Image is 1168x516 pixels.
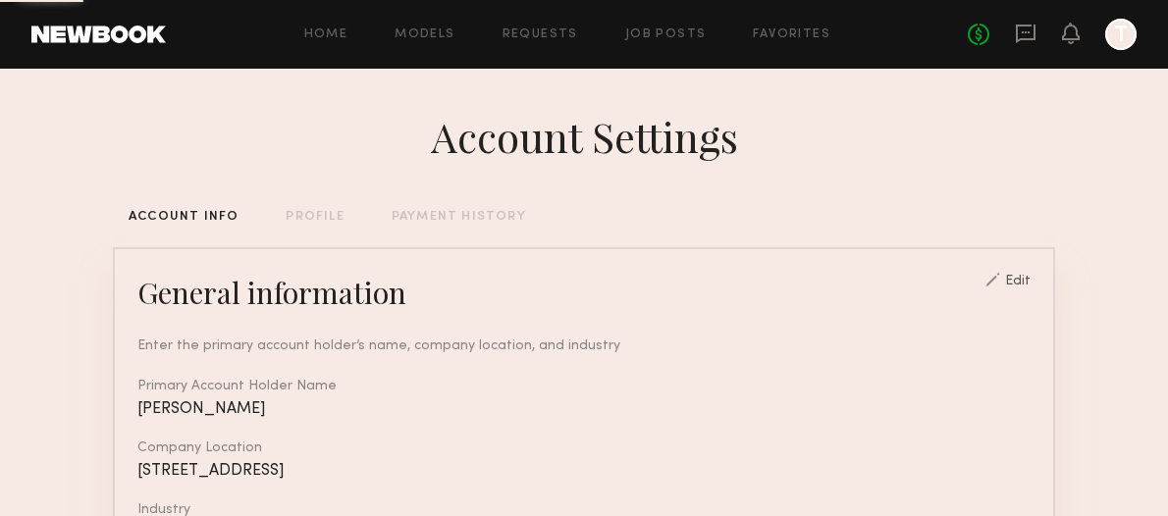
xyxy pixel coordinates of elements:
[395,28,454,41] a: Models
[137,380,1031,393] div: Primary Account Holder Name
[286,211,344,224] div: PROFILE
[625,28,707,41] a: Job Posts
[137,441,1031,455] div: Company Location
[137,463,1031,480] div: [STREET_ADDRESS]
[129,211,239,224] div: ACCOUNT INFO
[137,273,406,312] div: General information
[1105,19,1137,50] a: T
[431,109,738,164] div: Account Settings
[753,28,830,41] a: Favorites
[137,335,1031,356] div: Enter the primary account holder’s name, company location, and industry
[304,28,348,41] a: Home
[1005,275,1031,288] div: Edit
[137,401,1031,418] div: [PERSON_NAME]
[392,211,526,224] div: PAYMENT HISTORY
[503,28,578,41] a: Requests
